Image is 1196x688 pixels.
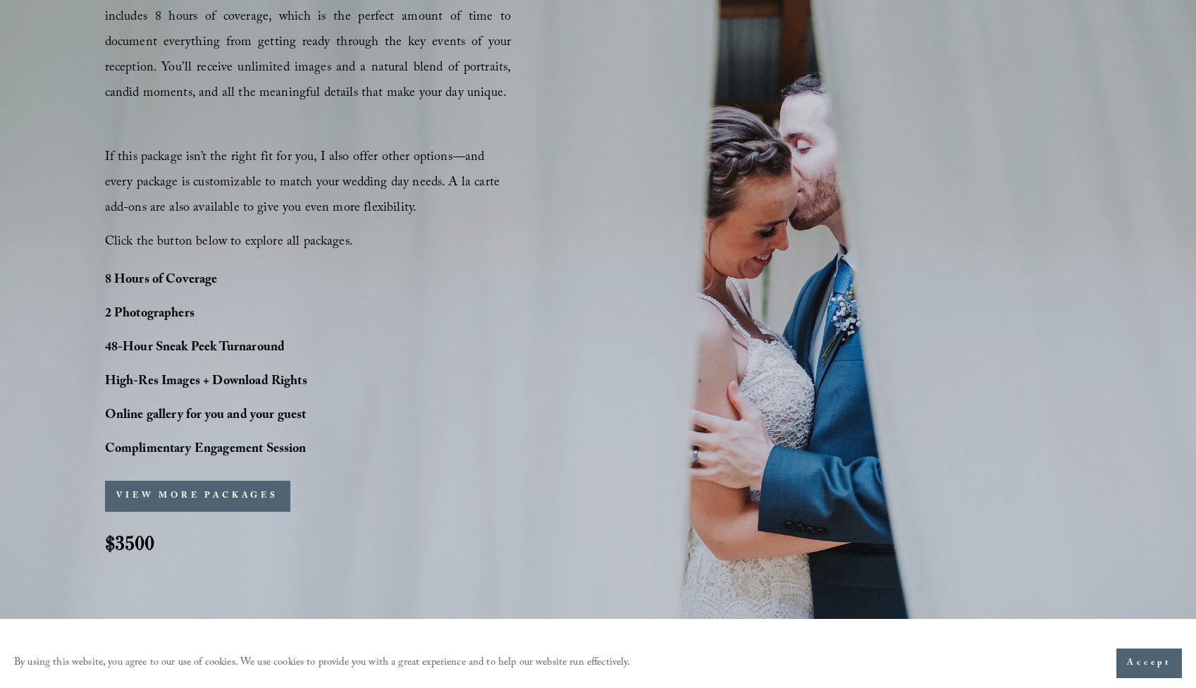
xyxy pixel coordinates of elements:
strong: High-Res Images + Download Rights [105,371,307,393]
strong: Complimentary Engagement Session [105,439,307,461]
strong: 48-Hour Sneak Peek Turnaround [105,338,285,360]
p: By using this website, you agree to our use of cookies. We use cookies to provide you with a grea... [14,653,631,674]
button: Accept [1116,649,1182,678]
span: If this package isn’t the right fit for you, I also offer other options—and every package is cust... [105,147,504,220]
span: Click the button below to explore all packages. [105,232,353,254]
strong: 8 Hours of Coverage [105,270,218,292]
strong: 2 Photographers [105,304,195,326]
span: Accept [1127,656,1171,670]
button: VIEW MORE PACKAGES [105,481,290,512]
strong: $3500 [105,530,154,555]
strong: Online gallery for you and your guest [105,405,307,427]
